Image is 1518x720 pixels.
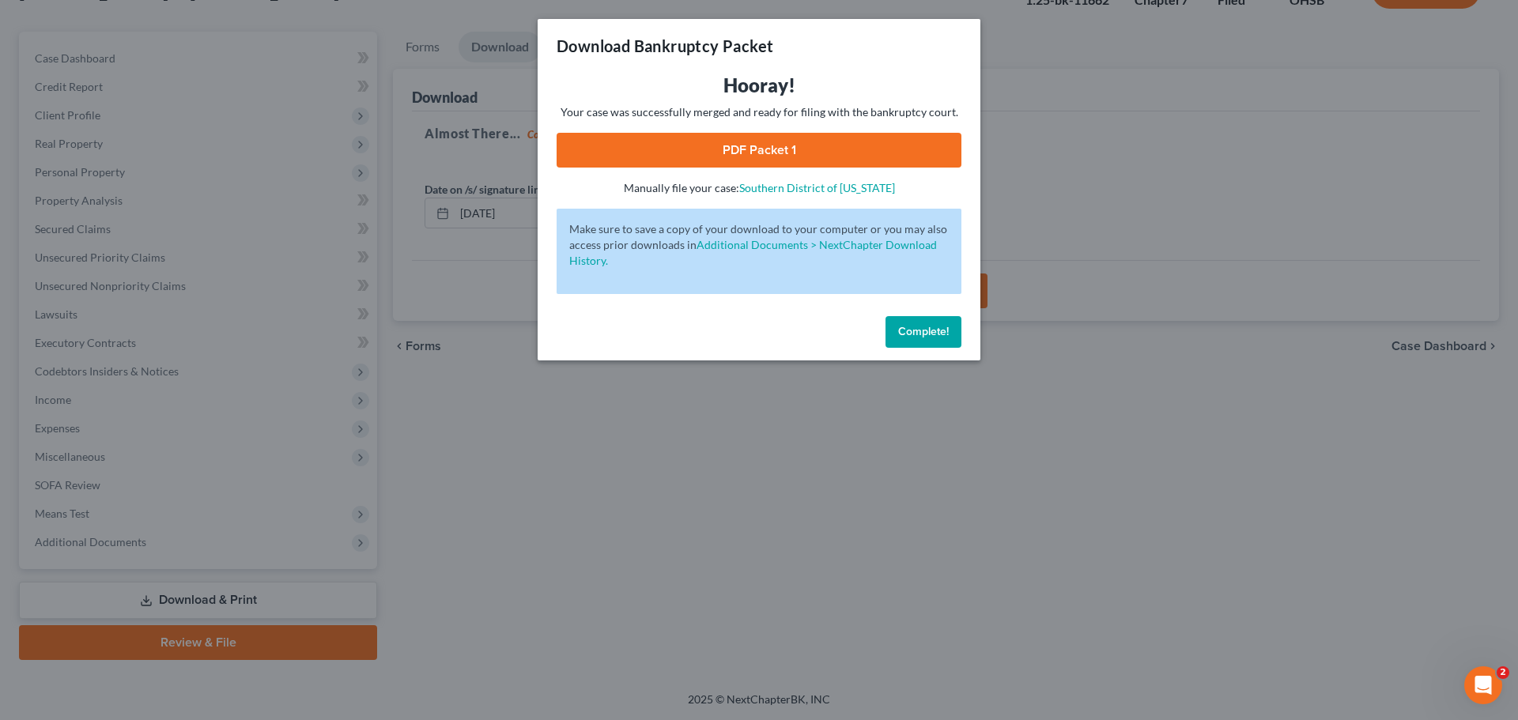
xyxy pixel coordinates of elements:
iframe: Intercom live chat [1464,666,1502,704]
h3: Download Bankruptcy Packet [557,35,773,57]
span: 2 [1497,666,1509,679]
p: Manually file your case: [557,180,961,196]
h3: Hooray! [557,73,961,98]
a: Additional Documents > NextChapter Download History. [569,238,937,267]
p: Your case was successfully merged and ready for filing with the bankruptcy court. [557,104,961,120]
span: Complete! [898,325,949,338]
a: Southern District of [US_STATE] [739,181,895,194]
button: Complete! [885,316,961,348]
p: Make sure to save a copy of your download to your computer or you may also access prior downloads in [569,221,949,269]
a: PDF Packet 1 [557,133,961,168]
